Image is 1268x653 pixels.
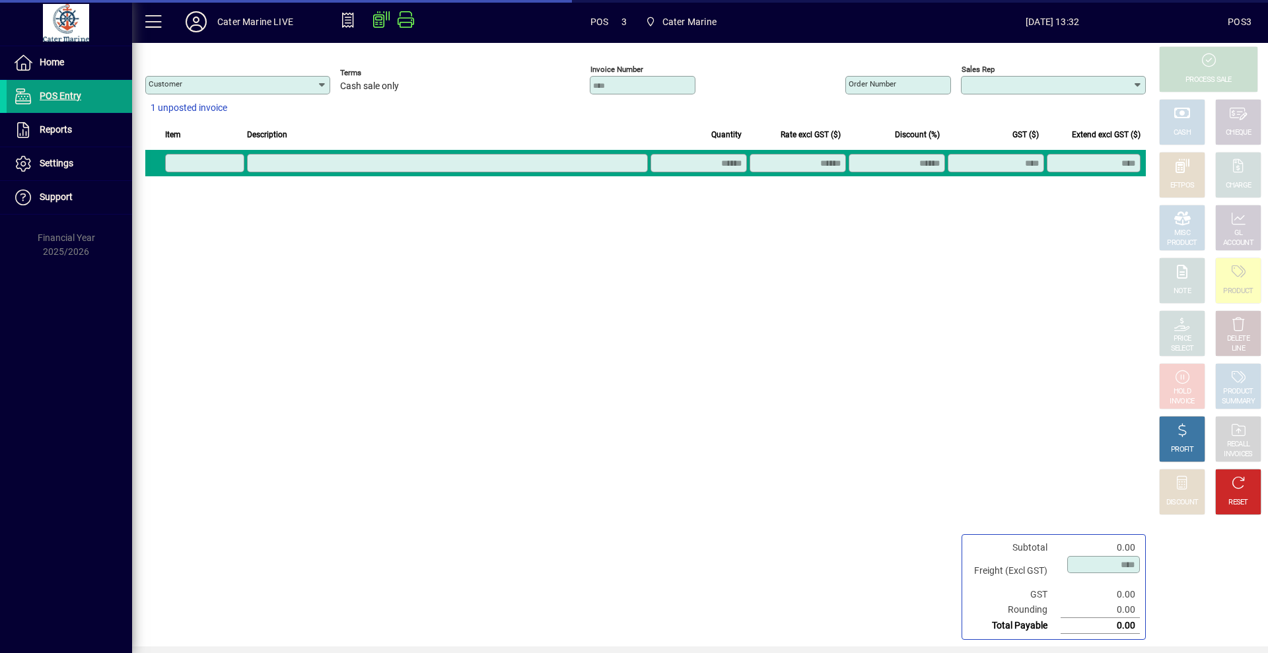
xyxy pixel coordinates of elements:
span: 3 [621,11,627,32]
div: PROFIT [1171,445,1193,455]
div: CHARGE [1226,181,1251,191]
mat-label: Sales rep [962,65,995,74]
mat-label: Order number [849,79,896,88]
span: GST ($) [1012,127,1039,142]
span: Discount (%) [895,127,940,142]
div: DELETE [1227,334,1250,344]
span: 1 unposted invoice [151,101,227,115]
a: Settings [7,147,132,180]
div: EFTPOS [1170,181,1195,191]
div: PRODUCT [1223,387,1253,397]
td: Subtotal [968,540,1061,555]
div: CASH [1174,128,1191,138]
div: PRODUCT [1223,287,1253,296]
mat-label: Invoice number [590,65,643,74]
span: Rate excl GST ($) [781,127,841,142]
div: PRICE [1174,334,1191,344]
td: GST [968,587,1061,602]
span: Extend excl GST ($) [1072,127,1141,142]
span: Cater Marine [662,11,717,32]
div: MISC [1174,228,1190,238]
td: 0.00 [1061,602,1140,618]
span: POS [590,11,609,32]
span: Support [40,191,73,202]
span: Home [40,57,64,67]
td: 0.00 [1061,587,1140,602]
span: Quantity [711,127,742,142]
div: CHEQUE [1226,128,1251,138]
span: POS Entry [40,90,81,101]
div: RECALL [1227,440,1250,450]
span: Description [247,127,287,142]
mat-label: Customer [149,79,182,88]
div: POS3 [1228,11,1251,32]
td: Rounding [968,602,1061,618]
div: Cater Marine LIVE [217,11,293,32]
a: Support [7,181,132,214]
td: Total Payable [968,618,1061,634]
button: Profile [175,10,217,34]
div: SELECT [1171,344,1194,354]
span: Terms [340,69,419,77]
div: INVOICE [1170,397,1194,407]
div: PRODUCT [1167,238,1197,248]
span: Settings [40,158,73,168]
div: HOLD [1174,387,1191,397]
div: PROCESS SALE [1185,75,1232,85]
span: Reports [40,124,72,135]
button: 1 unposted invoice [145,96,232,120]
div: RESET [1228,498,1248,508]
td: 0.00 [1061,618,1140,634]
div: SUMMARY [1222,397,1255,407]
div: GL [1234,228,1243,238]
td: Freight (Excl GST) [968,555,1061,587]
span: Cash sale only [340,81,399,92]
a: Home [7,46,132,79]
div: INVOICES [1224,450,1252,460]
td: 0.00 [1061,540,1140,555]
div: ACCOUNT [1223,238,1253,248]
span: [DATE] 13:32 [877,11,1228,32]
div: LINE [1232,344,1245,354]
a: Reports [7,114,132,147]
span: Item [165,127,181,142]
div: NOTE [1174,287,1191,296]
div: DISCOUNT [1166,498,1198,508]
span: Cater Marine [640,10,722,34]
